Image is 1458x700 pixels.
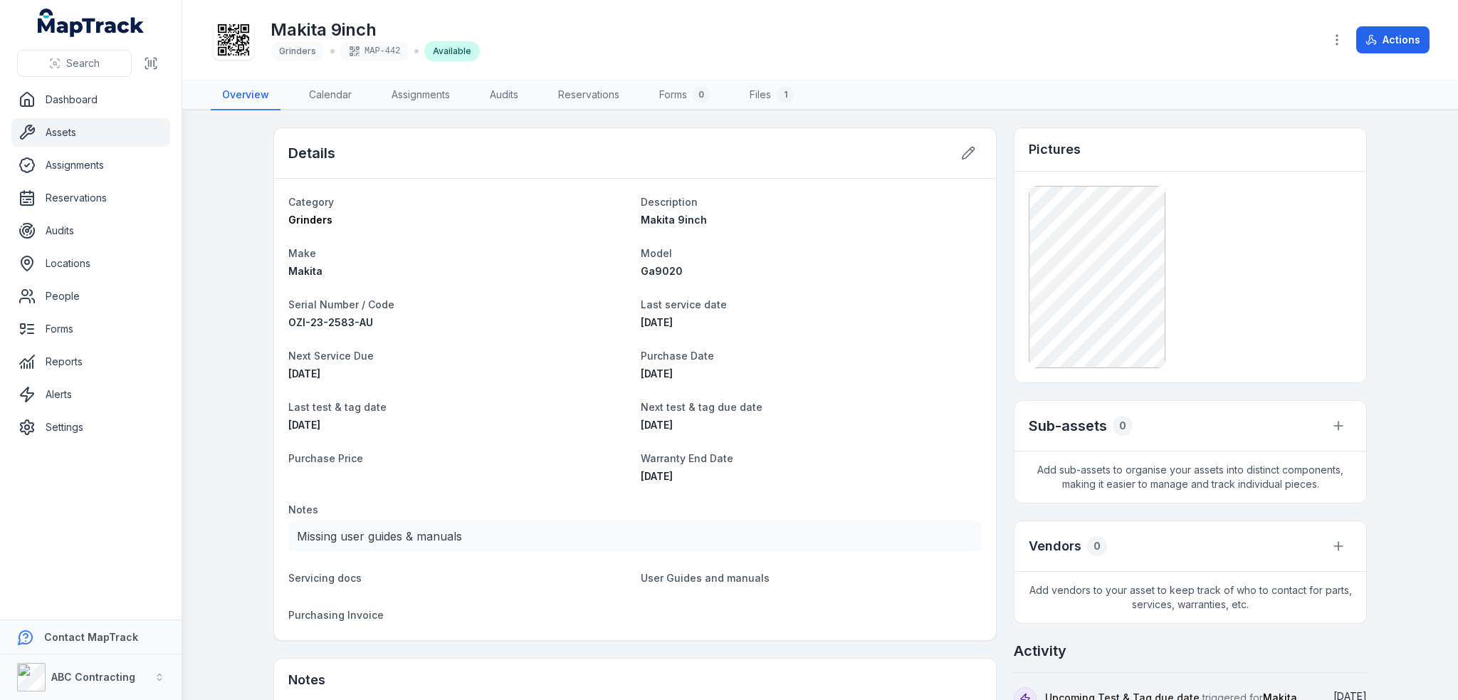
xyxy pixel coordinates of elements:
[380,80,461,110] a: Assignments
[641,470,673,482] time: 16/11/2027, 7:00:00 am
[641,419,673,431] time: 15/07/2025, 7:00:00 am
[288,572,362,584] span: Servicing docs
[288,247,316,259] span: Make
[11,85,170,114] a: Dashboard
[271,19,480,41] h1: Makita 9inch
[641,214,707,226] span: Makita 9inch
[11,151,170,179] a: Assignments
[288,316,373,328] span: OZI-23-2583-AU
[641,298,727,310] span: Last service date
[11,348,170,376] a: Reports
[641,419,673,431] span: [DATE]
[641,470,673,482] span: [DATE]
[288,143,335,163] h2: Details
[288,350,374,362] span: Next Service Due
[288,298,394,310] span: Serial Number / Code
[38,9,145,37] a: MapTrack
[641,316,673,328] span: [DATE]
[11,249,170,278] a: Locations
[648,80,721,110] a: Forms0
[1087,536,1107,556] div: 0
[279,46,316,56] span: Grinders
[547,80,631,110] a: Reservations
[1029,416,1107,436] h2: Sub-assets
[641,196,698,208] span: Description
[641,452,733,464] span: Warranty End Date
[1113,416,1133,436] div: 0
[641,316,673,328] time: 15/12/2024, 7:00:00 am
[288,670,325,690] h3: Notes
[288,367,320,380] span: [DATE]
[641,367,673,380] time: 16/11/2024, 7:00:00 am
[298,80,363,110] a: Calendar
[11,184,170,212] a: Reservations
[693,86,710,103] div: 0
[641,247,672,259] span: Model
[44,631,138,643] strong: Contact MapTrack
[297,526,973,546] p: Missing user guides & manuals
[641,401,762,413] span: Next test & tag due date
[288,503,318,516] span: Notes
[641,350,714,362] span: Purchase Date
[11,315,170,343] a: Forms
[1029,140,1081,160] h3: Pictures
[288,419,320,431] span: [DATE]
[641,265,683,277] span: Ga9020
[51,671,135,683] strong: ABC Contracting
[11,413,170,442] a: Settings
[11,282,170,310] a: People
[11,216,170,245] a: Audits
[478,80,530,110] a: Audits
[288,196,334,208] span: Category
[424,41,480,61] div: Available
[11,118,170,147] a: Assets
[1014,451,1366,503] span: Add sub-assets to organise your assets into distinct components, making it easier to manage and t...
[11,380,170,409] a: Alerts
[66,56,100,70] span: Search
[288,214,332,226] span: Grinders
[777,86,794,103] div: 1
[288,367,320,380] time: 15/12/2025, 7:00:00 am
[641,572,770,584] span: User Guides and manuals
[288,609,384,621] span: Purchasing Invoice
[288,419,320,431] time: 15/01/2025, 7:00:00 am
[1014,641,1066,661] h2: Activity
[211,80,280,110] a: Overview
[1029,536,1081,556] h3: Vendors
[641,367,673,380] span: [DATE]
[288,265,322,277] span: Makita
[288,401,387,413] span: Last test & tag date
[288,452,363,464] span: Purchase Price
[1356,26,1430,53] button: Actions
[340,41,409,61] div: MAP-442
[738,80,805,110] a: Files1
[17,50,132,77] button: Search
[1014,572,1366,623] span: Add vendors to your asset to keep track of who to contact for parts, services, warranties, etc.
